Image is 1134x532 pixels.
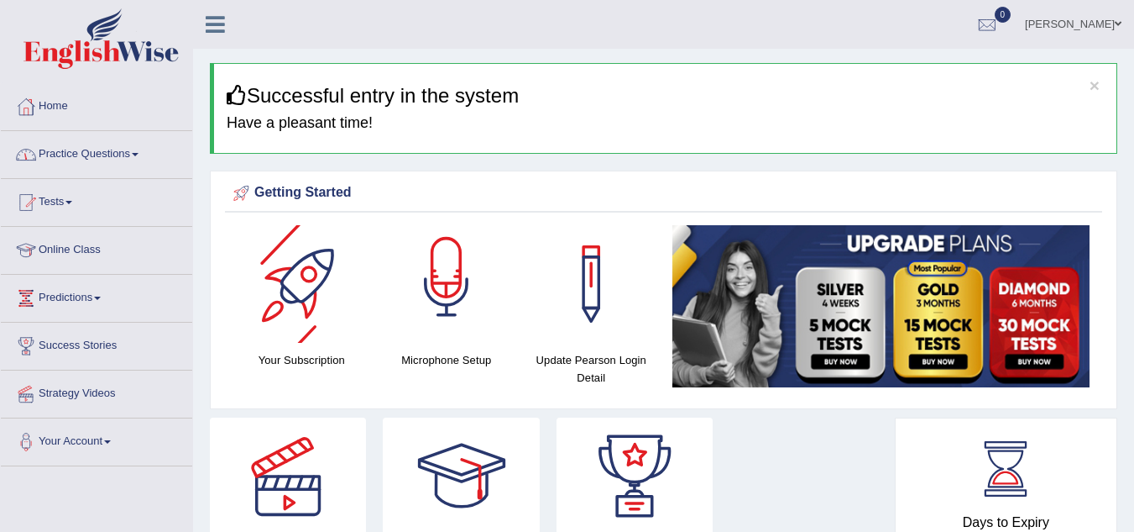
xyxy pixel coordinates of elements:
span: 0 [995,7,1011,23]
h4: Your Subscription [238,351,366,369]
button: × [1090,76,1100,94]
h4: Update Pearson Login Detail [527,351,656,387]
img: small5.jpg [672,225,1090,387]
a: Home [1,83,192,125]
a: Strategy Videos [1,371,192,413]
div: Getting Started [229,181,1098,206]
h3: Successful entry in the system [227,85,1104,107]
a: Your Account [1,419,192,461]
h4: Days to Expiry [914,515,1098,530]
a: Practice Questions [1,131,192,173]
h4: Have a pleasant time! [227,115,1104,132]
a: Predictions [1,275,192,317]
a: Tests [1,179,192,221]
h4: Microphone Setup [383,351,511,369]
a: Success Stories [1,323,192,365]
a: Online Class [1,227,192,269]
